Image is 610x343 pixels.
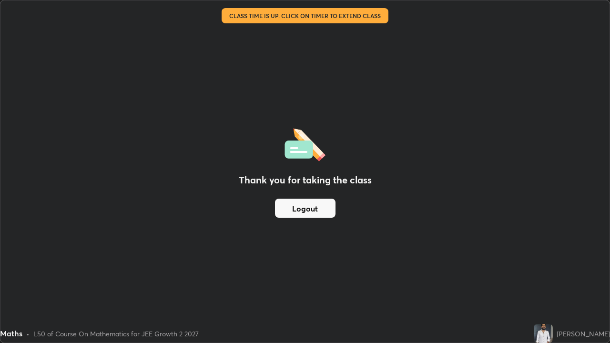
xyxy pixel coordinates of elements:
h2: Thank you for taking the class [239,173,372,187]
div: [PERSON_NAME] [557,329,610,339]
button: Logout [275,199,335,218]
div: L50 of Course On Mathematics for JEE Growth 2 2027 [33,329,199,339]
div: • [26,329,30,339]
img: offlineFeedback.1438e8b3.svg [285,125,325,161]
img: 5223b9174de944a8bbe79a13f0b6fb06.jpg [534,324,553,343]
